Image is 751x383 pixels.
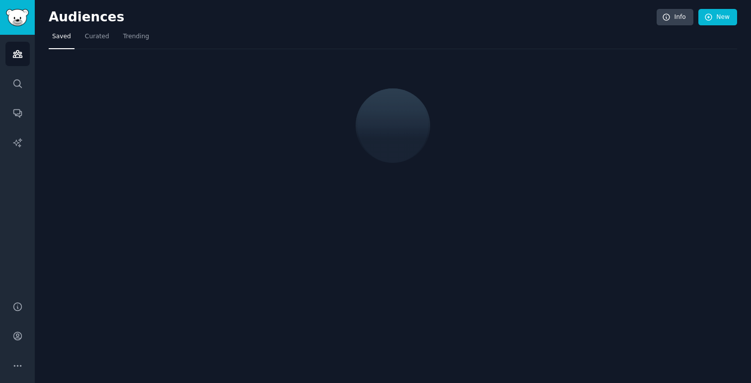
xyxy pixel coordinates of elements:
span: Saved [52,32,71,41]
a: New [698,9,737,26]
img: GummySearch logo [6,9,29,26]
a: Trending [120,29,152,49]
a: Saved [49,29,75,49]
span: Curated [85,32,109,41]
a: Info [657,9,693,26]
h2: Audiences [49,9,657,25]
span: Trending [123,32,149,41]
a: Curated [81,29,113,49]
